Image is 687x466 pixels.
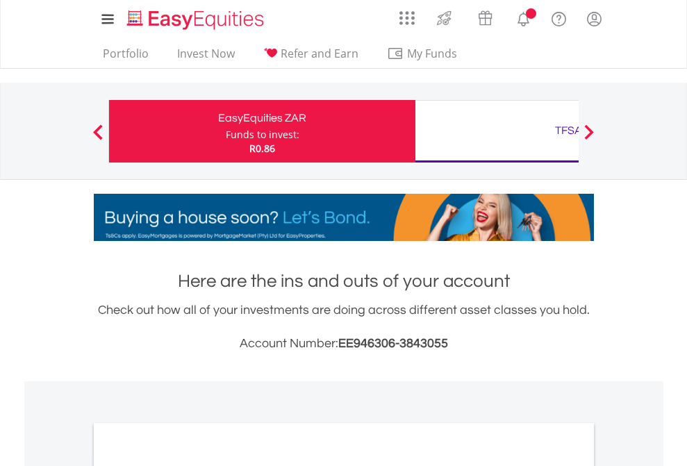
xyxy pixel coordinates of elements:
[541,3,577,31] a: FAQ's and Support
[338,337,448,350] span: EE946306-3843055
[433,7,456,29] img: thrive-v2.svg
[94,334,594,353] h3: Account Number:
[117,108,407,128] div: EasyEquities ZAR
[84,131,112,145] button: Previous
[399,10,415,26] img: grid-menu-icon.svg
[577,3,612,34] a: My Profile
[465,3,506,29] a: Vouchers
[474,7,497,29] img: vouchers-v2.svg
[97,47,154,68] a: Portfolio
[506,3,541,31] a: Notifications
[122,3,270,31] a: Home page
[281,46,358,61] span: Refer and Earn
[94,301,594,353] div: Check out how all of your investments are doing across different asset classes you hold.
[94,194,594,241] img: EasyMortage Promotion Banner
[258,47,364,68] a: Refer and Earn
[94,269,594,294] h1: Here are the ins and outs of your account
[390,3,424,26] a: AppsGrid
[172,47,240,68] a: Invest Now
[387,44,478,63] span: My Funds
[575,131,603,145] button: Next
[249,142,275,155] span: R0.86
[226,128,299,142] div: Funds to invest:
[124,8,270,31] img: EasyEquities_Logo.png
